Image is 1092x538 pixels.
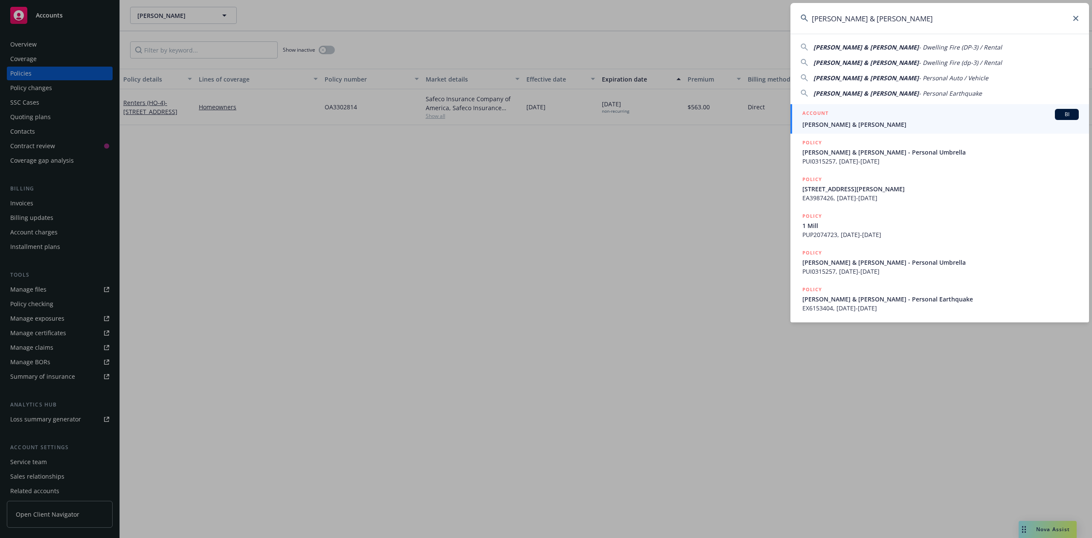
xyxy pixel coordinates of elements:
[802,175,822,184] h5: POLICY
[790,134,1089,170] a: POLICY[PERSON_NAME] & [PERSON_NAME] - Personal UmbrellaPUI0315257, [DATE]-[DATE]
[802,148,1079,157] span: [PERSON_NAME] & [PERSON_NAME] - Personal Umbrella
[919,43,1002,51] span: - Dwelling Fire (DP-3) / Rental
[802,258,1079,267] span: [PERSON_NAME] & [PERSON_NAME] - Personal Umbrella
[919,74,988,82] span: - Personal Auto / Vehicle
[790,281,1089,317] a: POLICY[PERSON_NAME] & [PERSON_NAME] - Personal EarthquakeEX6153404, [DATE]-[DATE]
[790,104,1089,134] a: ACCOUNTBI[PERSON_NAME] & [PERSON_NAME]
[790,170,1089,207] a: POLICY[STREET_ADDRESS][PERSON_NAME]EA3987426, [DATE]-[DATE]
[813,58,919,67] span: [PERSON_NAME] & [PERSON_NAME]
[802,157,1079,166] span: PUI0315257, [DATE]-[DATE]
[802,295,1079,304] span: [PERSON_NAME] & [PERSON_NAME] - Personal Earthquake
[802,221,1079,230] span: 1 Mill
[813,74,919,82] span: [PERSON_NAME] & [PERSON_NAME]
[919,89,982,97] span: - Personal Earthquake
[919,58,1002,67] span: - Dwelling Fire (dp-3) / Rental
[802,267,1079,276] span: PUI0315257, [DATE]-[DATE]
[802,249,822,257] h5: POLICY
[813,89,919,97] span: [PERSON_NAME] & [PERSON_NAME]
[802,230,1079,239] span: PUP2074723, [DATE]-[DATE]
[802,212,822,220] h5: POLICY
[802,184,1079,193] span: [STREET_ADDRESS][PERSON_NAME]
[802,120,1079,129] span: [PERSON_NAME] & [PERSON_NAME]
[802,193,1079,202] span: EA3987426, [DATE]-[DATE]
[1058,111,1075,118] span: BI
[790,244,1089,281] a: POLICY[PERSON_NAME] & [PERSON_NAME] - Personal UmbrellaPUI0315257, [DATE]-[DATE]
[802,138,822,147] h5: POLICY
[802,109,828,119] h5: ACCOUNT
[813,43,919,51] span: [PERSON_NAME] & [PERSON_NAME]
[790,207,1089,244] a: POLICY1 MillPUP2074723, [DATE]-[DATE]
[790,3,1089,34] input: Search...
[802,304,1079,313] span: EX6153404, [DATE]-[DATE]
[802,285,822,294] h5: POLICY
